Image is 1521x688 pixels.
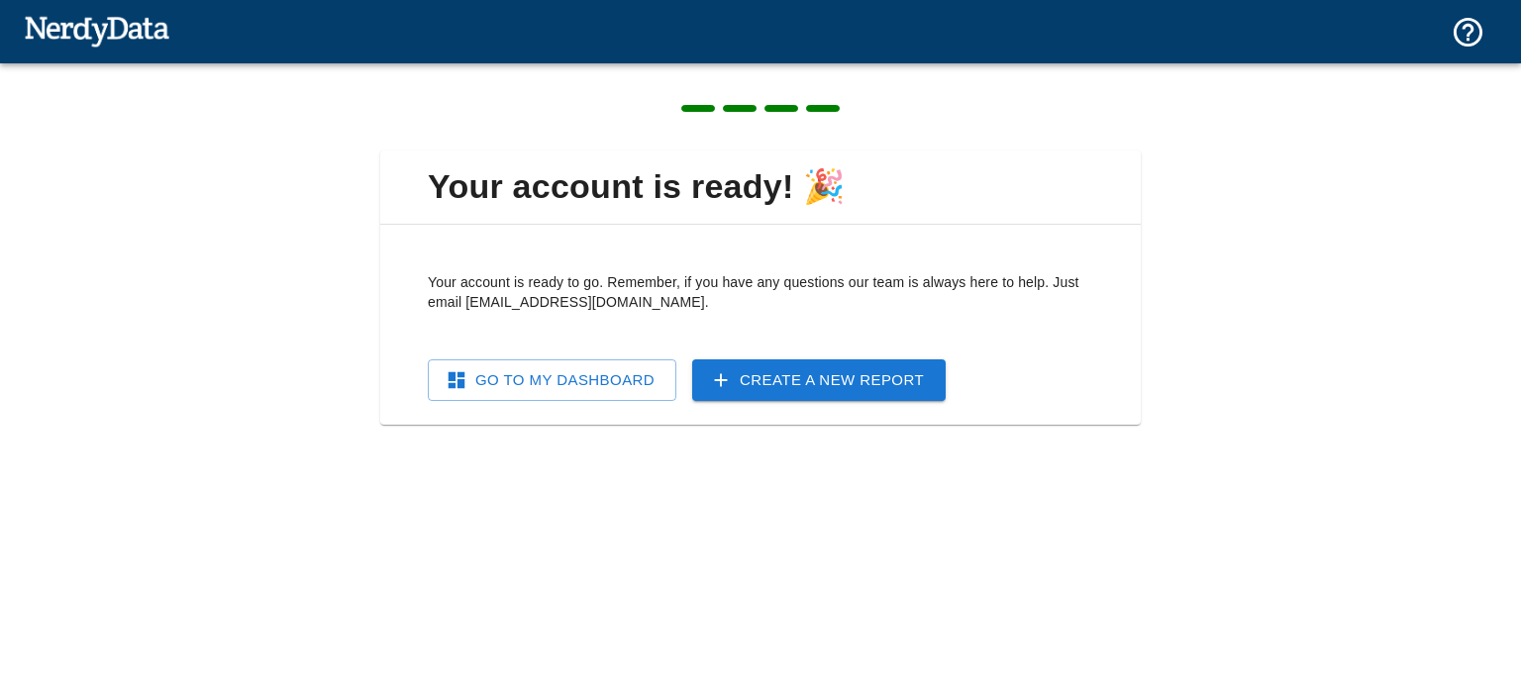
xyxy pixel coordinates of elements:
[1439,3,1497,61] button: Support and Documentation
[428,359,676,401] a: Go To My Dashboard
[396,166,1125,208] span: Your account is ready! 🎉
[24,11,169,50] img: NerdyData.com
[428,272,1093,312] p: Your account is ready to go. Remember, if you have any questions our team is always here to help....
[1422,547,1497,623] iframe: Drift Widget Chat Controller
[692,359,946,401] a: Create a New Report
